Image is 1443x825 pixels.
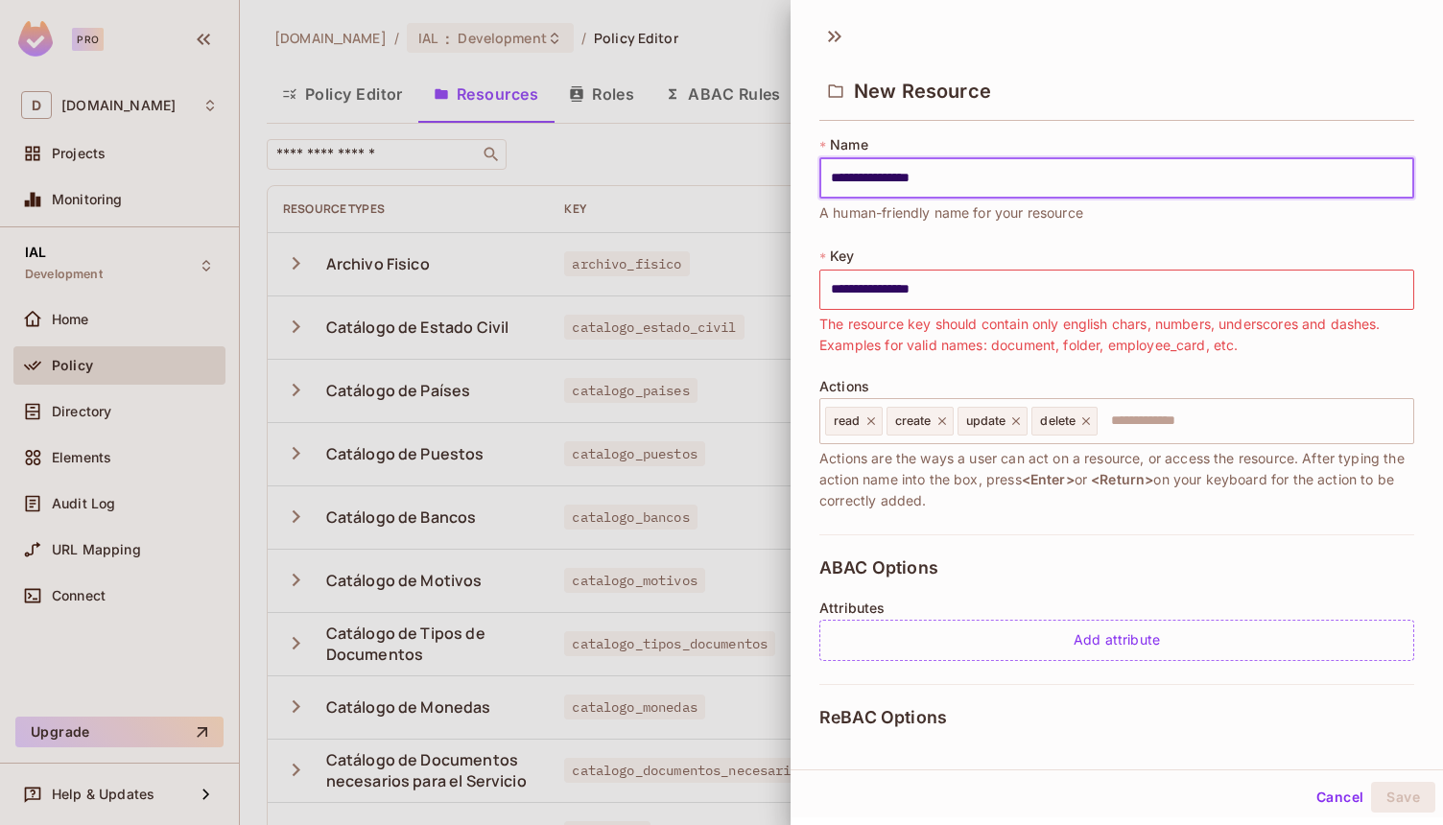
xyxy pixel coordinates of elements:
[887,407,954,436] div: create
[825,407,883,436] div: read
[1022,471,1075,487] span: <Enter>
[819,620,1414,661] div: Add attribute
[830,248,854,264] span: Key
[834,413,861,429] span: read
[1371,782,1435,813] button: Save
[819,314,1414,356] span: The resource key should contain only english chars, numbers, underscores and dashes. Examples for...
[895,413,932,429] span: create
[966,413,1006,429] span: update
[819,558,938,577] span: ABAC Options
[819,601,886,616] span: Attributes
[819,379,869,394] span: Actions
[1091,471,1153,487] span: <Return>
[819,202,1083,224] span: A human-friendly name for your resource
[1040,413,1076,429] span: delete
[819,448,1414,511] span: Actions are the ways a user can act on a resource, or access the resource. After typing the actio...
[958,407,1029,436] div: update
[830,137,868,153] span: Name
[854,80,991,103] span: New Resource
[1031,407,1098,436] div: delete
[819,708,947,727] span: ReBAC Options
[1309,782,1371,813] button: Cancel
